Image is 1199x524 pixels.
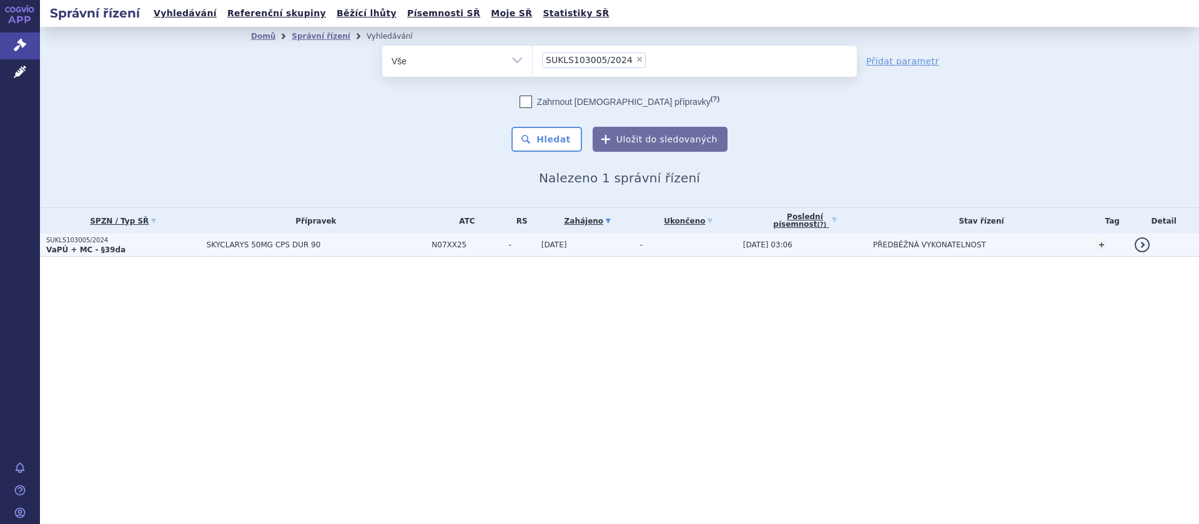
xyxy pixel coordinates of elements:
[46,236,200,245] p: SUKLS103005/2024
[1128,208,1199,234] th: Detail
[1096,239,1107,250] a: +
[539,5,613,22] a: Statistiky SŘ
[425,208,502,234] th: ATC
[520,96,719,108] label: Zahrnout [DEMOGRAPHIC_DATA] přípravky
[1090,208,1128,234] th: Tag
[432,240,502,249] span: N07XX25
[640,240,643,249] span: -
[873,240,986,249] span: PŘEDBĚŽNÁ VYKONATELNOST
[251,32,275,41] a: Domů
[46,245,126,254] strong: VaPÚ + MC - §39da
[649,52,656,67] input: SUKLS103005/2024
[1135,237,1150,252] a: detail
[866,55,939,67] a: Přidat parametr
[546,56,633,64] span: SUKLS103005/2024
[487,5,536,22] a: Moje SŘ
[593,127,728,152] button: Uložit do sledovaných
[200,208,426,234] th: Přípravek
[817,221,826,229] abbr: (?)
[541,240,567,249] span: [DATE]
[150,5,220,22] a: Vyhledávání
[867,208,1090,234] th: Stav řízení
[207,240,426,249] span: SKYCLARYS 50MG CPS DUR 90
[367,27,429,46] li: Vyhledávání
[541,212,634,230] a: Zahájeno
[224,5,330,22] a: Referenční skupiny
[511,127,582,152] button: Hledat
[333,5,400,22] a: Běžící lhůty
[46,212,200,230] a: SPZN / Typ SŘ
[292,32,350,41] a: Správní řízení
[403,5,484,22] a: Písemnosti SŘ
[636,56,643,63] span: ×
[640,212,737,230] a: Ukončeno
[743,208,867,234] a: Poslednípísemnost(?)
[539,171,700,185] span: Nalezeno 1 správní řízení
[743,240,792,249] span: [DATE] 03:06
[509,240,535,249] span: -
[711,95,719,103] abbr: (?)
[40,4,150,22] h2: Správní řízení
[503,208,535,234] th: RS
